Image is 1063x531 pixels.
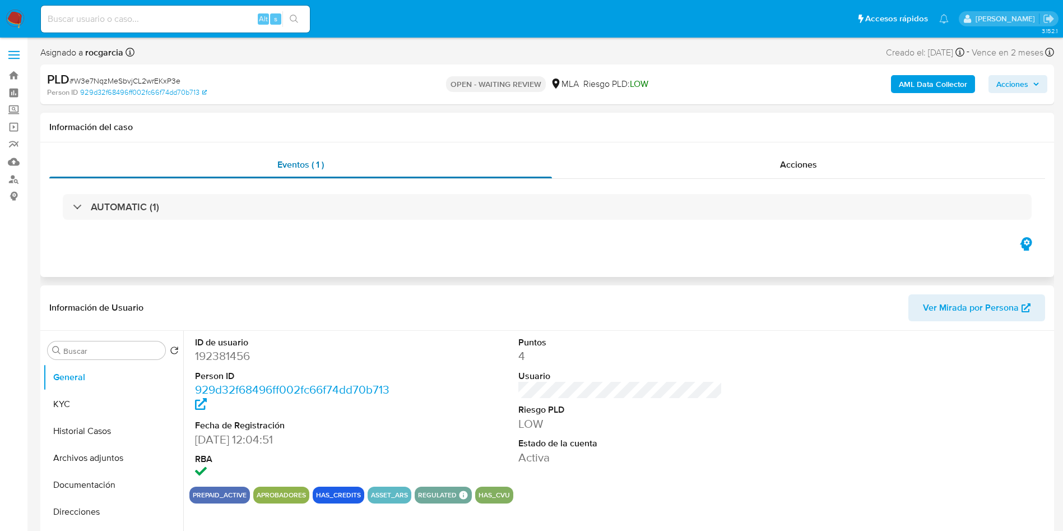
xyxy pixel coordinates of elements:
[43,498,183,525] button: Direcciones
[195,381,389,413] a: 929d32f68496ff002fc66f74dd70b713
[371,493,408,497] button: asset_ars
[195,370,400,382] dt: Person ID
[939,14,949,24] a: Notificaciones
[908,294,1045,321] button: Ver Mirada por Persona
[976,13,1039,24] p: rocio.garcia@mercadolibre.com
[899,75,967,93] b: AML Data Collector
[865,13,928,25] span: Accesos rápidos
[923,294,1019,321] span: Ver Mirada por Persona
[43,445,183,472] button: Archivos adjuntos
[83,46,123,59] b: rocgarcia
[63,346,161,356] input: Buscar
[63,194,1032,220] div: AUTOMATIC (1)
[967,45,969,60] span: -
[170,346,179,358] button: Volver al orden por defecto
[316,493,361,497] button: has_credits
[518,450,723,465] dd: Activa
[52,346,61,355] button: Buscar
[988,75,1047,93] button: Acciones
[195,348,400,364] dd: 192381456
[479,493,510,497] button: has_cvu
[91,201,159,213] h3: AUTOMATIC (1)
[43,472,183,498] button: Documentación
[195,419,400,432] dt: Fecha de Registración
[43,391,183,418] button: KYC
[49,122,1045,133] h1: Información del caso
[41,12,310,26] input: Buscar usuario o caso...
[518,370,723,382] dt: Usuario
[259,13,268,24] span: Alt
[195,453,400,465] dt: RBA
[274,13,277,24] span: s
[583,78,648,90] span: Riesgo PLD:
[518,348,723,364] dd: 4
[446,76,546,92] p: OPEN - WAITING REVIEW
[418,493,457,497] button: regulated
[630,77,648,90] span: LOW
[1043,13,1055,25] a: Salir
[518,336,723,349] dt: Puntos
[780,158,817,171] span: Acciones
[69,75,180,86] span: # W3e7NqzMeSbvjCL2wrEKxP3e
[47,87,78,98] b: Person ID
[996,75,1028,93] span: Acciones
[886,45,964,60] div: Creado el: [DATE]
[49,302,143,313] h1: Información de Usuario
[277,158,324,171] span: Eventos ( 1 )
[195,336,400,349] dt: ID de usuario
[257,493,306,497] button: Aprobadores
[195,432,400,447] dd: [DATE] 12:04:51
[972,47,1043,59] span: Vence en 2 meses
[80,87,207,98] a: 929d32f68496ff002fc66f74dd70b713
[550,78,579,90] div: MLA
[282,11,305,27] button: search-icon
[518,404,723,416] dt: Riesgo PLD
[193,493,247,497] button: prepaid_active
[47,70,69,88] b: PLD
[518,437,723,450] dt: Estado de la cuenta
[40,47,123,59] span: Asignado a
[43,418,183,445] button: Historial Casos
[518,416,723,432] dd: LOW
[891,75,975,93] button: AML Data Collector
[43,364,183,391] button: General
